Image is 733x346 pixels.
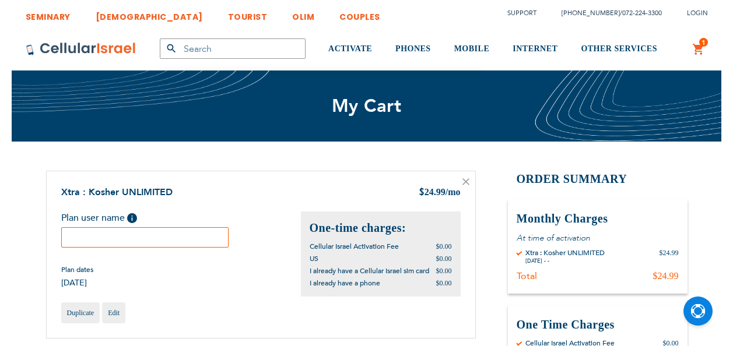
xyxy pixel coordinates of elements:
[108,309,120,317] span: Edit
[562,9,620,17] a: [PHONE_NUMBER]
[436,255,452,263] span: $0.00
[419,186,461,200] div: 24.99
[517,232,679,243] p: At time of activation
[419,186,425,200] span: $
[26,3,71,24] a: SEMINARY
[61,186,173,199] a: Xtra : Kosher UNLIMITED
[228,3,268,24] a: TOURIST
[622,9,662,17] a: 072-224-3300
[702,38,706,47] span: 1
[61,211,125,224] span: Plan user name
[513,44,557,53] span: INTERNET
[507,9,536,17] a: Support
[328,27,372,71] a: ACTIVATE
[436,279,452,287] span: $0.00
[61,277,93,288] span: [DATE]
[292,3,314,24] a: OLIM
[310,220,452,236] h2: One-time charges:
[310,278,380,288] span: I already have a phone
[160,38,306,59] input: Search
[525,257,605,264] div: [DATE] - -
[395,27,431,71] a: PHONES
[395,44,431,53] span: PHONES
[687,9,708,17] span: Login
[102,302,125,323] a: Edit
[653,270,679,282] div: $24.99
[332,94,402,118] span: My Cart
[550,5,662,22] li: /
[310,266,429,276] span: I already have a Cellular Israel sim card
[339,3,380,24] a: COUPLES
[454,44,490,53] span: MOBILE
[508,171,688,188] h2: Order Summary
[61,265,93,274] span: Plan dates
[328,44,372,53] span: ACTIVATE
[446,187,461,197] span: /mo
[660,248,679,264] div: $24.99
[26,42,136,56] img: Cellular Israel Logo
[525,248,605,257] div: Xtra : Kosher UNLIMITED
[310,242,399,251] span: Cellular Israel Activation Fee
[581,27,657,71] a: OTHER SERVICES
[127,213,137,223] span: Help
[513,27,557,71] a: INTERNET
[310,254,318,263] span: US
[692,43,705,57] a: 1
[517,270,537,282] div: Total
[61,302,100,323] a: Duplicate
[96,3,203,24] a: [DEMOGRAPHIC_DATA]
[67,309,94,317] span: Duplicate
[436,242,452,250] span: $0.00
[517,211,679,227] h3: Monthly Charges
[454,27,490,71] a: MOBILE
[436,267,452,275] span: $0.00
[517,317,679,333] h3: One Time Charges
[581,44,657,53] span: OTHER SERVICES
